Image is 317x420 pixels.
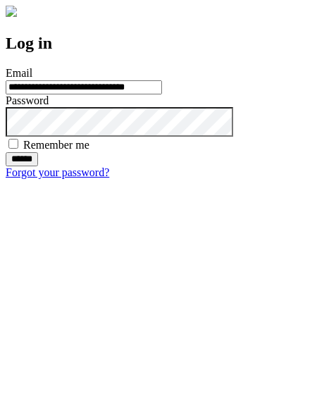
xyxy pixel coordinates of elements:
[6,6,17,17] img: logo-4e3dc11c47720685a147b03b5a06dd966a58ff35d612b21f08c02c0306f2b779.png
[6,166,109,178] a: Forgot your password?
[6,34,311,53] h2: Log in
[6,67,32,79] label: Email
[6,94,49,106] label: Password
[23,139,89,151] label: Remember me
